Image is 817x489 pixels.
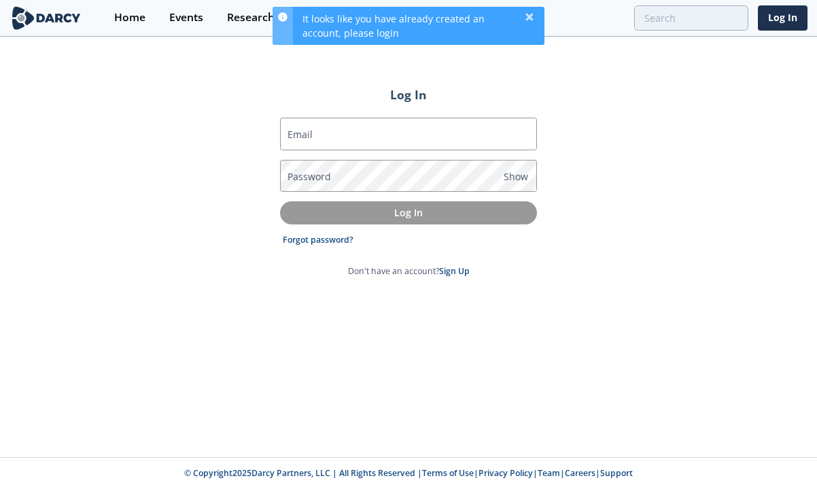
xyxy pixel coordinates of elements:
p: Don't have an account? [348,265,470,277]
a: Support [600,467,633,479]
a: Careers [565,467,595,479]
a: Log In [758,5,807,31]
a: Team [538,467,560,479]
img: logo-wide.svg [10,6,83,30]
a: Privacy Policy [479,467,533,479]
button: Log In [280,201,537,224]
input: Advanced Search [634,5,748,31]
a: Forgot password? [283,234,353,246]
div: Events [169,12,203,23]
h2: Log In [280,86,537,103]
a: Terms of Use [422,467,474,479]
span: Show [504,169,528,184]
a: Sign Up [439,265,470,277]
div: It looks like you have already created an account, please login [293,7,544,45]
label: Email [288,127,313,141]
div: Dismiss this notification [524,12,535,22]
div: Home [114,12,145,23]
label: Password [288,169,331,184]
p: © Copyright 2025 Darcy Partners, LLC | All Rights Reserved | | | | | [80,467,737,479]
div: Research [227,12,275,23]
p: Log In [290,205,527,220]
